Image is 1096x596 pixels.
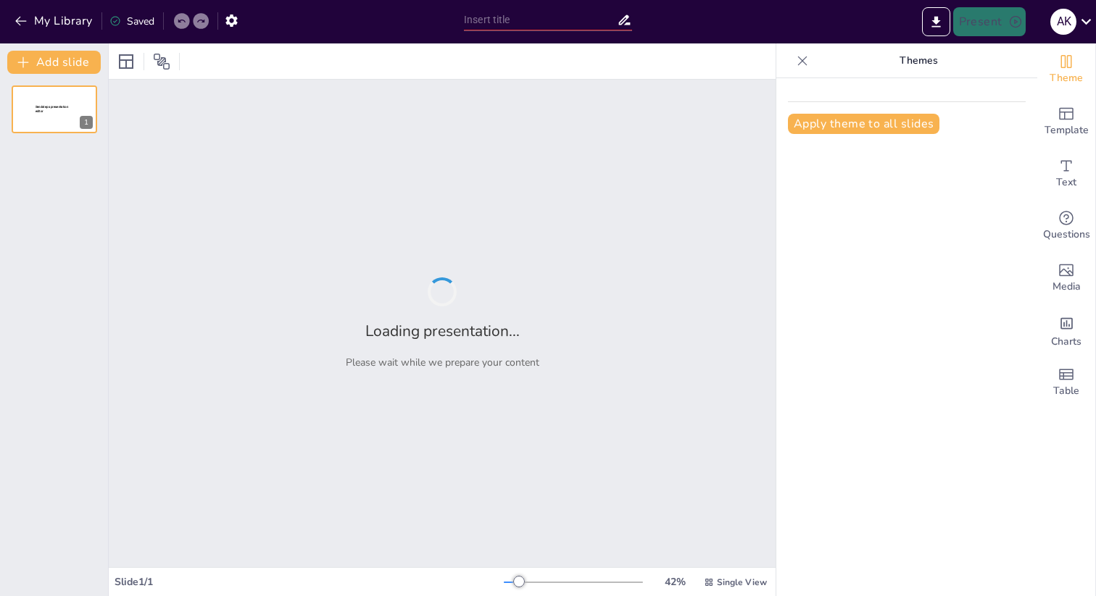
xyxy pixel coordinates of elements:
[1037,356,1095,408] div: Add a table
[115,50,138,73] div: Layout
[80,116,93,129] div: 1
[1045,122,1089,138] span: Template
[1037,148,1095,200] div: Add text boxes
[1050,7,1076,36] button: A K
[153,53,170,70] span: Position
[1037,96,1095,148] div: Add ready made slides
[788,114,939,134] button: Apply theme to all slides
[1037,304,1095,356] div: Add charts and graphs
[1050,9,1076,35] div: A K
[814,43,1023,78] p: Themes
[1037,252,1095,304] div: Add images, graphics, shapes or video
[12,85,97,133] div: 1
[36,105,68,113] span: Sendsteps presentation editor
[7,51,101,74] button: Add slide
[717,576,767,588] span: Single View
[1050,70,1083,86] span: Theme
[109,14,154,28] div: Saved
[1053,279,1081,295] span: Media
[11,9,99,33] button: My Library
[953,7,1026,36] button: Present
[1053,383,1079,399] span: Table
[1051,334,1082,350] span: Charts
[464,9,617,30] input: Insert title
[346,356,539,369] p: Please wait while we prepare your content
[1037,200,1095,252] div: Get real-time input from your audience
[1037,43,1095,96] div: Change the overall theme
[657,575,692,589] div: 42 %
[1056,175,1076,190] span: Text
[1043,227,1090,243] span: Questions
[922,7,950,36] button: Export to PowerPoint
[365,321,520,341] h2: Loading presentation...
[115,575,504,589] div: Slide 1 / 1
